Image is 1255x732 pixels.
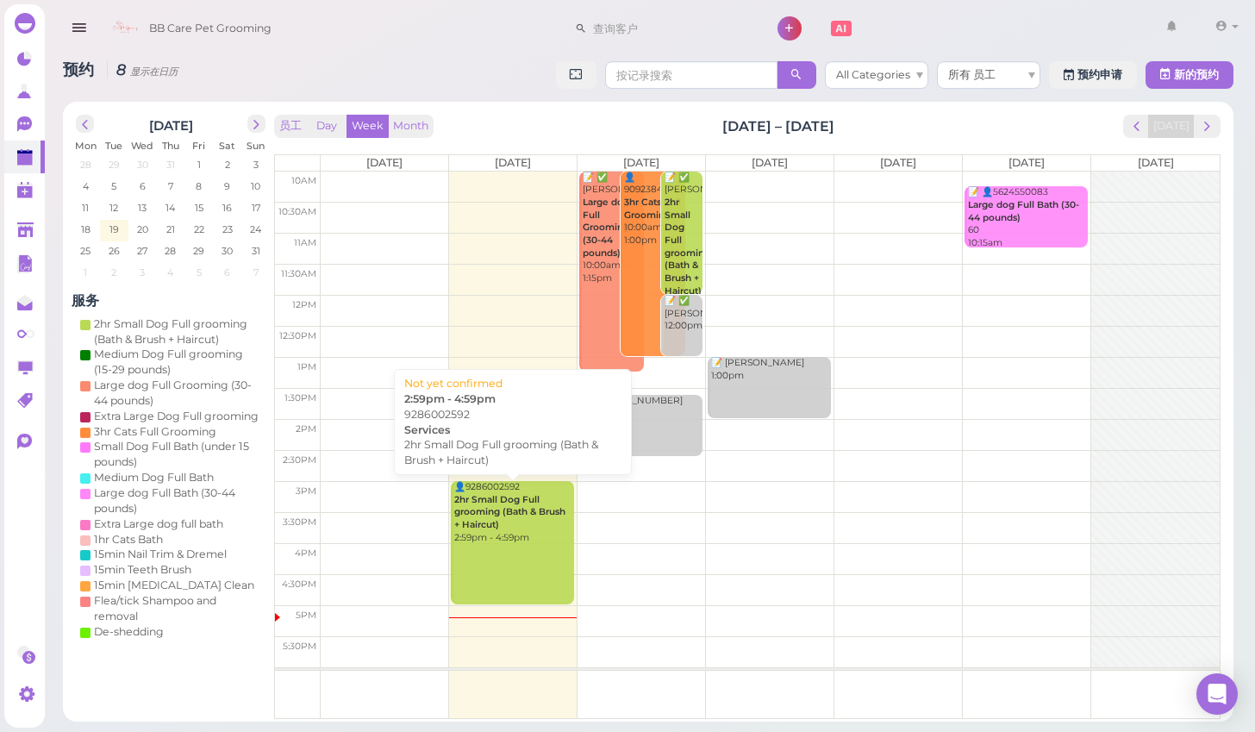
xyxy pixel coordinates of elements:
span: 6 [222,265,232,280]
span: 5 [195,265,203,280]
span: 28 [163,243,178,259]
div: 9286002592 [404,407,621,422]
span: BB Care Pet Grooming [149,4,272,53]
span: 7 [252,265,260,280]
span: 3 [138,265,147,280]
div: Medium Dog Full grooming (15-29 pounds) [94,347,261,378]
span: 11:30am [281,268,316,279]
span: 24 [248,222,263,237]
span: 17 [250,200,262,216]
div: 📝 ✅ [PERSON_NAME] 10:00am - 1:15pm [582,172,644,285]
div: 15min Teeth Brush [94,562,191,578]
span: 5:30pm [283,641,316,652]
span: Sun [247,140,265,152]
div: Extra Large dog full bath [94,516,223,532]
span: Wed [131,140,153,152]
span: 28 [78,157,93,172]
span: 21 [165,222,177,237]
div: Open Intercom Messenger [1196,673,1238,715]
button: prev [76,115,94,133]
span: 2 [223,157,232,172]
span: 23 [221,222,234,237]
span: 10:30am [278,206,316,217]
div: De-shedding [94,624,164,640]
span: 预约 [63,60,98,78]
span: 18 [79,222,92,237]
b: 2hr Small Dog Full grooming (Bath & Brush + Haircut) [665,197,710,297]
b: Services [404,423,450,436]
span: 10am [291,175,316,186]
span: [DATE] [623,156,659,169]
span: 6 [138,178,147,194]
b: 2:59pm - 4:59pm [404,392,496,405]
button: Week [347,115,389,138]
div: Medium Dog Full Bath [94,470,214,485]
span: 10 [249,178,262,194]
span: 1:30pm [284,392,316,404]
b: 3hr Cats Full Grooming [624,197,681,221]
span: 7 [166,178,175,194]
div: Extra Large Dog Full grooming [94,409,259,424]
button: Month [388,115,434,138]
div: Large dog Full Bath (30-44 pounds) [94,485,261,516]
span: 25 [78,243,92,259]
div: 👤9092384759 10:00am - 1:00pm [623,172,685,247]
span: Sat [219,140,235,152]
div: 📝 👤5624550083 60 10:15am [967,186,1087,249]
h2: [DATE] – [DATE] [722,116,834,136]
span: 20 [135,222,150,237]
span: 2pm [296,423,316,435]
button: [DATE] [1148,115,1195,138]
div: 📝 ✅ [PERSON_NAME] 12:00pm [664,295,702,333]
div: 2hr Small Dog Full grooming (Bath & Brush + Haircut) [94,316,261,347]
span: 16 [221,200,234,216]
span: 15 [193,200,205,216]
span: 1 [196,157,203,172]
span: Mon [75,140,97,152]
span: 13 [136,200,148,216]
span: 2:30pm [283,454,316,466]
span: 14 [164,200,177,216]
span: 5pm [296,610,316,621]
span: 30 [220,243,234,259]
small: 显示在日历 [130,66,178,78]
input: 查询客户 [587,15,754,42]
span: 12pm [292,299,316,310]
span: [DATE] [1138,156,1174,169]
div: Flea/tick Shampoo and removal [94,593,261,624]
span: [DATE] [495,156,531,169]
span: 12 [108,200,120,216]
span: 11am [294,237,316,248]
button: Day [306,115,347,138]
span: 1 [82,265,89,280]
a: 预约申请 [1049,61,1137,89]
div: Large dog Full Grooming (30-44 pounds) [94,378,261,409]
span: Fri [192,140,205,152]
button: next [247,115,265,133]
span: 29 [107,157,122,172]
span: 29 [191,243,206,259]
span: 所有 员工 [948,68,996,81]
span: 1pm [297,361,316,372]
div: 1hr Cats Bath [94,532,163,547]
button: 员工 [274,115,307,138]
h4: 服务 [72,292,270,309]
span: 4 [81,178,91,194]
h2: [DATE] [149,115,193,134]
span: 5 [109,178,118,194]
span: Thu [162,140,179,152]
b: Large dog Full Grooming (30-44 pounds) [583,197,629,259]
div: 👤9286002592 2:59pm - 4:59pm [453,481,573,544]
span: 8 [194,178,203,194]
span: 3:30pm [283,516,316,528]
span: 4:30pm [282,579,316,590]
span: 27 [135,243,149,259]
span: 31 [250,243,262,259]
button: next [1194,115,1221,138]
div: 3hr Cats Full Grooming [94,424,216,440]
span: 12:30pm [279,330,316,341]
span: 30 [135,157,150,172]
span: 新的预约 [1174,68,1219,81]
span: 26 [107,243,122,259]
span: [DATE] [366,156,403,169]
